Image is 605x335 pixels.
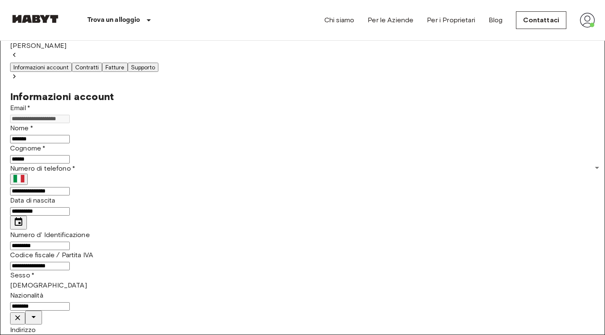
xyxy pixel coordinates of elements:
[10,291,43,299] label: Nazionalità
[25,311,42,324] button: Open
[580,13,595,28] img: avatar
[10,164,75,172] label: Numero di telefono
[13,175,24,182] img: Italy
[10,124,33,132] label: Nome
[10,196,55,204] label: Data di nascita
[128,63,158,72] button: Supporto
[324,15,354,25] a: Chi siamo
[10,174,28,185] button: Select country
[10,230,205,250] div: Numero d' Identificazione
[10,271,34,279] label: Sesso
[87,15,140,25] p: Trova un alloggio
[10,63,72,72] button: Informazioni account
[10,251,93,259] label: Codice fiscale / Partita IVA
[368,15,413,25] a: Per le Aziende
[10,42,66,50] span: [PERSON_NAME]
[10,15,60,23] img: Habyt
[427,15,475,25] a: Per i Proprietari
[10,231,90,239] label: Numero d' Identificazione
[10,326,36,334] label: Indirizzo
[10,90,114,103] span: Informazioni account
[10,123,205,143] div: Nome
[10,216,27,229] button: Choose date, selected date is Nov 5, 2002
[10,280,205,290] div: [DEMOGRAPHIC_DATA]
[489,15,503,25] a: Blog
[10,144,45,152] label: Cognome
[10,312,25,324] button: Clear
[10,103,205,123] div: Email
[516,11,566,29] a: Contattaci
[10,250,205,270] div: Codice fiscale / Partita IVA
[72,63,102,72] button: Contratti
[102,63,128,72] button: Fatture
[10,104,30,112] label: Email
[10,143,205,164] div: Cognome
